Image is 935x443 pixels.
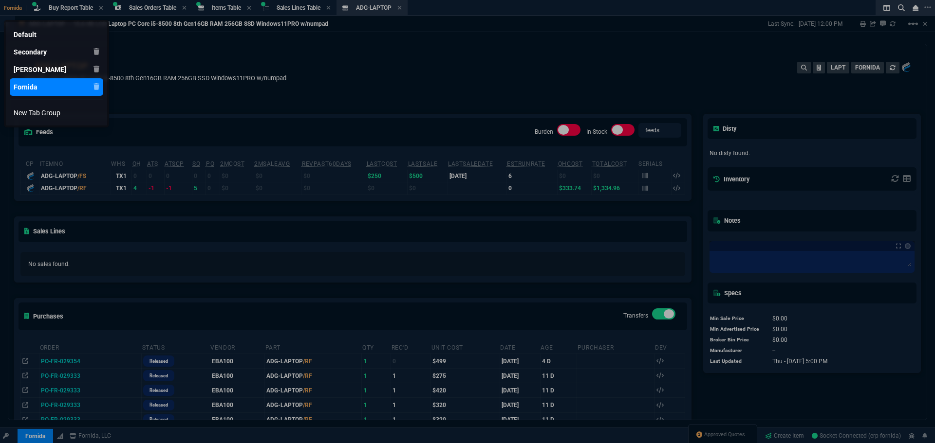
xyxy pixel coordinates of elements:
[14,65,66,74] div: [PERSON_NAME]
[10,104,103,122] a: New
[10,26,103,43] a: Default
[10,43,103,61] a: Secondary
[14,47,47,57] div: Secondary
[14,82,37,92] div: Fornida
[10,61,103,78] a: Zayntek
[10,78,103,96] a: Fornida
[14,30,37,39] div: Default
